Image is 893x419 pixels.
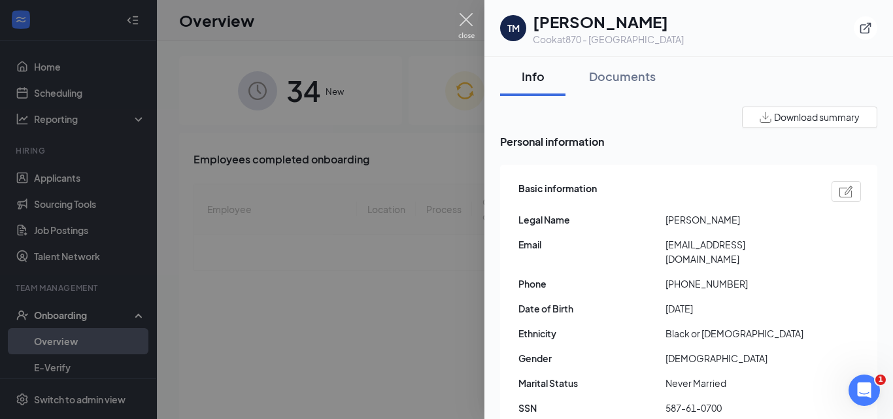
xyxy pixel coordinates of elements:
[533,10,684,33] h1: [PERSON_NAME]
[518,326,666,341] span: Ethnicity
[518,212,666,227] span: Legal Name
[875,375,886,385] span: 1
[666,277,813,291] span: [PHONE_NUMBER]
[666,301,813,316] span: [DATE]
[774,110,860,124] span: Download summary
[518,301,666,316] span: Date of Birth
[518,277,666,291] span: Phone
[859,22,872,35] svg: ExternalLink
[666,376,813,390] span: Never Married
[518,237,666,252] span: Email
[589,68,656,84] div: Documents
[500,133,877,150] span: Personal information
[854,16,877,40] button: ExternalLink
[507,22,520,35] div: TM
[666,326,813,341] span: Black or [DEMOGRAPHIC_DATA]
[666,237,813,266] span: [EMAIL_ADDRESS][DOMAIN_NAME]
[518,181,597,202] span: Basic information
[518,351,666,365] span: Gender
[518,401,666,415] span: SSN
[533,33,684,46] div: Cook at 870 - [GEOGRAPHIC_DATA]
[513,68,552,84] div: Info
[666,212,813,227] span: [PERSON_NAME]
[849,375,880,406] iframe: Intercom live chat
[742,107,877,128] button: Download summary
[666,401,813,415] span: 587-61-0700
[518,376,666,390] span: Marital Status
[666,351,813,365] span: [DEMOGRAPHIC_DATA]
